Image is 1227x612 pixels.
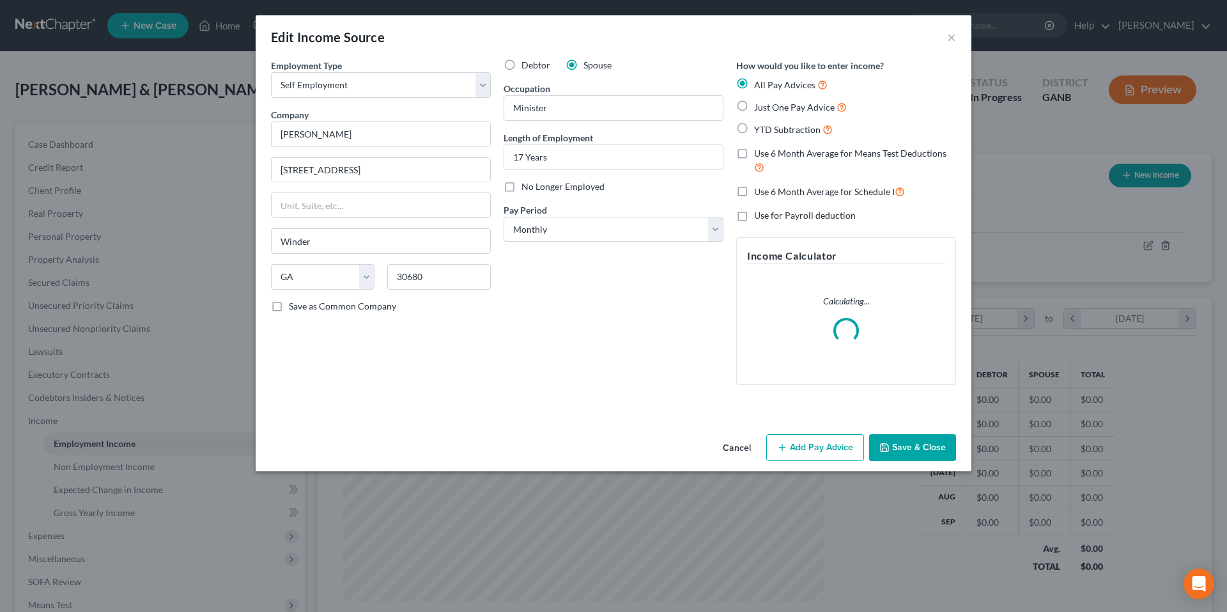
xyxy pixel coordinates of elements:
button: Cancel [713,435,761,461]
span: Debtor [521,59,550,70]
input: Enter city... [272,229,490,253]
span: Use 6 Month Average for Schedule I [754,186,895,197]
input: Unit, Suite, etc... [272,193,490,217]
input: Search company by name... [271,122,491,147]
span: Company [271,109,309,120]
div: Edit Income Source [271,28,385,46]
span: YTD Subtraction [754,124,821,135]
span: Use 6 Month Average for Means Test Deductions [754,148,946,159]
span: Employment Type [271,60,342,71]
h5: Income Calculator [747,248,945,264]
span: Just One Pay Advice [754,102,835,113]
div: Open Intercom Messenger [1184,569,1214,599]
input: Enter address... [272,158,490,182]
label: How would you like to enter income? [736,59,884,72]
label: Occupation [504,82,550,95]
button: Save & Close [869,434,956,461]
input: Enter zip... [387,264,491,290]
span: No Longer Employed [521,181,605,192]
span: Pay Period [504,205,547,216]
input: -- [504,96,723,120]
span: Spouse [583,59,612,70]
span: All Pay Advices [754,79,815,90]
input: ex: 2 years [504,145,723,169]
button: × [947,29,956,45]
span: Save as Common Company [289,301,396,311]
p: Calculating... [747,295,945,308]
label: Length of Employment [504,131,593,145]
button: Add Pay Advice [766,434,864,461]
span: Use for Payroll deduction [754,210,856,221]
